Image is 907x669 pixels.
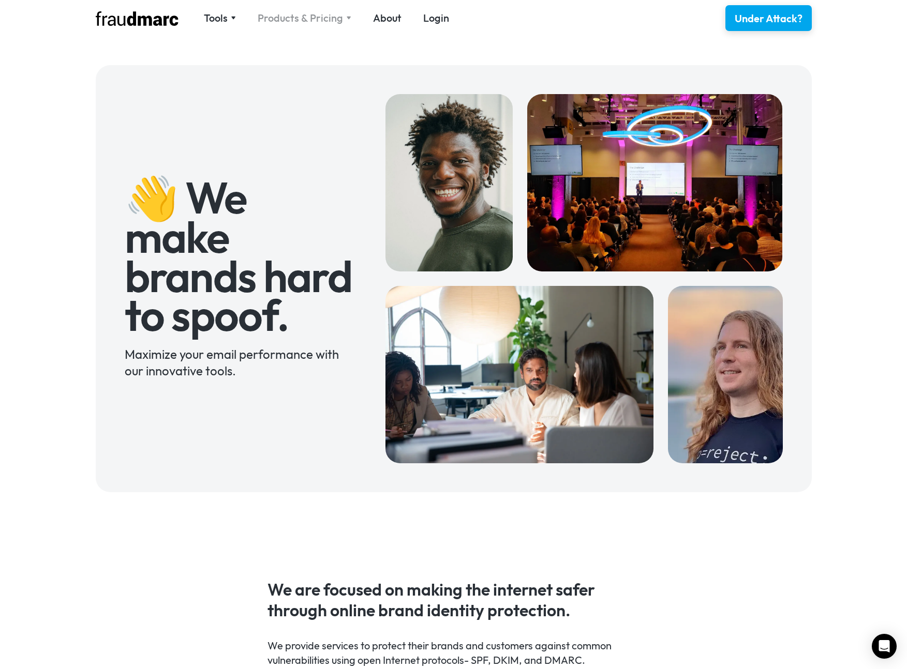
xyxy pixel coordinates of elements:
[267,579,640,620] h4: We are focused on making the internet safer through online brand identity protection.
[204,11,228,25] div: Tools
[125,178,356,334] h1: 👋 We make brands hard to spoof.
[204,11,236,25] div: Tools
[125,346,356,379] div: Maximize your email performance with our innovative tools.
[423,11,449,25] a: Login
[373,11,402,25] a: About
[258,11,351,25] div: Products & Pricing
[258,11,343,25] div: Products & Pricing
[735,11,802,26] div: Under Attack?
[872,634,897,659] div: Open Intercom Messenger
[725,5,812,31] a: Under Attack?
